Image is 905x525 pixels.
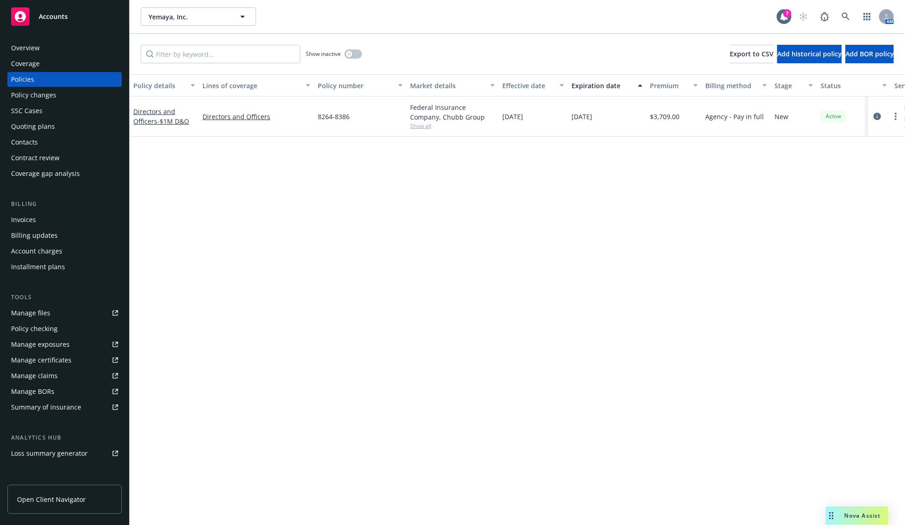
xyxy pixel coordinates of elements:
a: Directors and Officers [133,107,189,126]
button: Status [817,74,891,97]
a: Contacts [7,135,122,150]
a: Overview [7,41,122,55]
div: Quoting plans [11,119,55,134]
button: Yemaya, Inc. [141,7,256,26]
a: Manage exposures [7,337,122,352]
span: 8264-8386 [318,112,350,121]
a: SSC Cases [7,103,122,118]
button: Billing method [702,74,771,97]
span: Nova Assist [845,512,881,519]
div: Drag to move [826,507,837,525]
span: Agency - Pay in full [705,112,764,121]
div: Manage files [11,306,50,320]
a: Directors and Officers [202,112,310,121]
div: Premium [650,81,688,91]
div: Coverage [11,56,40,71]
button: Policy number [314,74,406,97]
a: Start snowing [794,7,813,26]
a: Manage claims [7,368,122,383]
span: Show all [410,122,495,130]
div: Billing updates [11,228,58,243]
button: Expiration date [568,74,646,97]
button: Premium [646,74,702,97]
a: Billing updates [7,228,122,243]
a: Quoting plans [7,119,122,134]
div: Policy changes [11,88,56,103]
button: Add historical policy [777,45,842,63]
button: Add BOR policy [845,45,894,63]
a: Search [837,7,855,26]
span: Yemaya, Inc. [149,12,228,22]
a: Report a Bug [816,7,834,26]
span: Accounts [39,13,68,20]
a: Accounts [7,4,122,30]
button: Nova Assist [826,507,888,525]
button: Stage [771,74,817,97]
div: Overview [11,41,40,55]
div: Tools [7,293,122,302]
span: Export to CSV [730,49,774,58]
span: $3,709.00 [650,112,679,121]
div: Summary of insurance [11,400,81,415]
span: New [774,112,788,121]
div: Manage exposures [11,337,70,352]
span: Show inactive [306,50,341,58]
button: Lines of coverage [199,74,314,97]
div: Account charges [11,244,62,259]
a: Policies [7,72,122,87]
span: [DATE] [572,112,592,121]
div: Status [821,81,877,91]
div: Billing [7,199,122,209]
input: Filter by keyword... [141,45,300,63]
a: Coverage gap analysis [7,166,122,181]
a: Manage certificates [7,353,122,368]
a: Manage BORs [7,384,122,399]
button: Policy details [130,74,199,97]
div: Contacts [11,135,38,150]
a: more [890,111,901,122]
div: Contract review [11,151,60,165]
span: Add historical policy [777,49,842,58]
button: Effective date [499,74,568,97]
div: Manage certificates [11,353,71,368]
div: Effective date [502,81,554,91]
div: Federal Insurance Company, Chubb Group [410,103,495,122]
div: Coverage gap analysis [11,166,80,181]
div: Manage claims [11,368,58,383]
span: Add BOR policy [845,49,894,58]
div: Policy details [133,81,185,91]
div: Analytics hub [7,433,122,442]
span: [DATE] [502,112,523,121]
div: Policies [11,72,34,87]
a: Account charges [7,244,122,259]
div: 7 [783,9,792,18]
div: Invoices [11,212,36,227]
div: Expiration date [572,81,632,91]
div: Billing method [705,81,757,91]
div: Stage [774,81,803,91]
div: Policy checking [11,321,58,336]
button: Market details [406,74,499,97]
span: Active [824,112,843,121]
div: Lines of coverage [202,81,300,91]
div: Manage BORs [11,384,54,399]
div: Installment plans [11,259,65,274]
a: Policy checking [7,321,122,336]
a: Installment plans [7,259,122,274]
div: Policy number [318,81,393,91]
a: Switch app [858,7,876,26]
a: Policy changes [7,88,122,103]
span: - $1M D&O [157,117,189,126]
a: Invoices [7,212,122,227]
a: Manage files [7,306,122,320]
a: circleInformation [872,111,883,122]
a: Contract review [7,151,122,165]
div: SSC Cases [11,103,42,118]
div: Loss summary generator [11,446,88,461]
button: Export to CSV [730,45,774,63]
a: Coverage [7,56,122,71]
a: Loss summary generator [7,446,122,461]
span: Open Client Navigator [17,495,86,504]
a: Summary of insurance [7,400,122,415]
